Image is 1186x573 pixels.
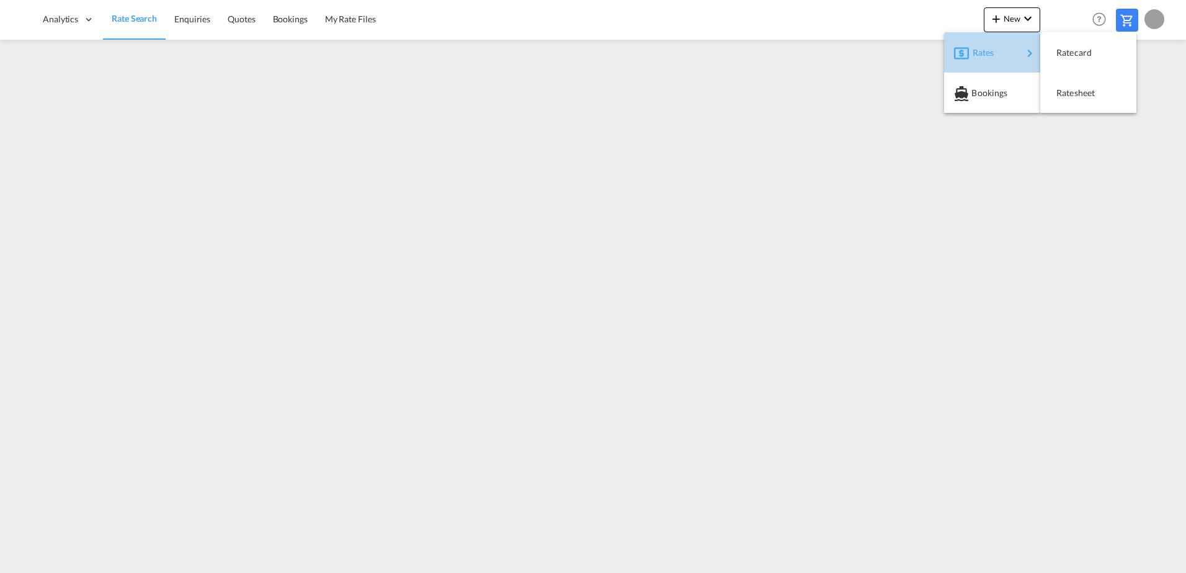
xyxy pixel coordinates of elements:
[1050,78,1126,109] div: Ratesheet
[1056,81,1070,105] span: Ratesheet
[1022,46,1037,61] md-icon: icon-chevron-right
[971,81,985,105] span: Bookings
[1050,37,1126,68] div: Ratecard
[1056,40,1070,65] span: Ratecard
[954,78,1030,109] div: Bookings
[973,40,988,65] span: Rates
[944,73,1040,113] button: Bookings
